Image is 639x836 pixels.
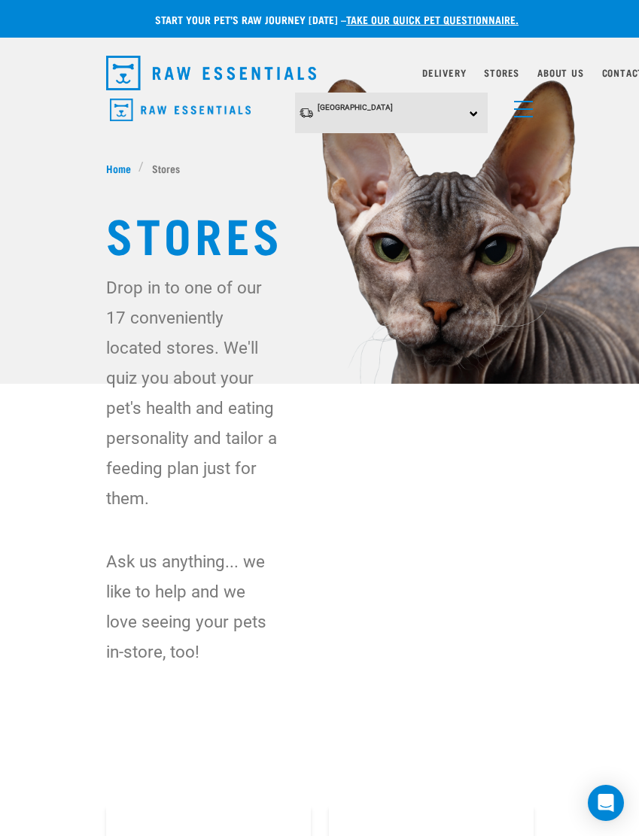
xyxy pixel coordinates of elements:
[537,70,583,75] a: About Us
[588,785,624,821] div: Open Intercom Messenger
[106,206,534,260] h1: Stores
[106,56,317,90] img: Raw Essentials Logo
[110,99,251,122] img: Raw Essentials Logo
[484,70,519,75] a: Stores
[106,160,139,176] a: Home
[507,92,534,119] a: menu
[94,50,546,96] nav: dropdown navigation
[299,107,314,119] img: van-moving.png
[106,546,277,667] p: Ask us anything... we like to help and we love seeing your pets in-store, too!
[106,272,277,513] p: Drop in to one of our 17 conveniently located stores. We'll quiz you about your pet's health and ...
[422,70,466,75] a: Delivery
[318,103,393,111] span: [GEOGRAPHIC_DATA]
[106,160,131,176] span: Home
[106,160,534,176] nav: breadcrumbs
[346,17,519,22] a: take our quick pet questionnaire.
